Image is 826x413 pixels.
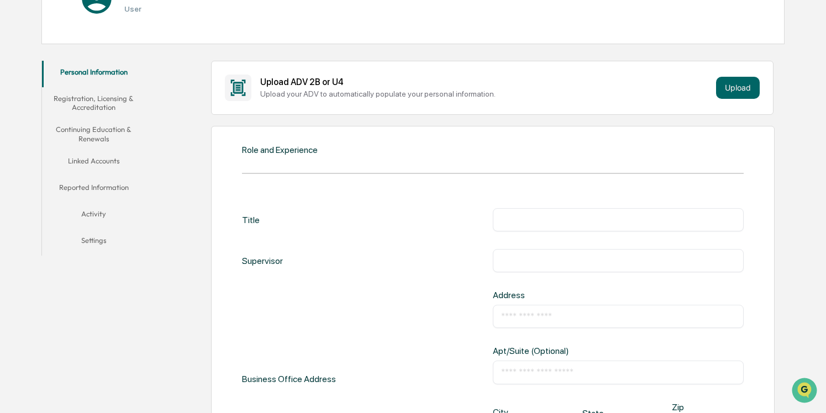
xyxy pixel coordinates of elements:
div: Upload your ADV to automatically populate your personal information. [260,89,712,98]
button: Personal Information [42,61,145,87]
a: 🖐️Preclearance [7,135,76,155]
p: How can we help? [11,23,201,41]
a: Powered byPylon [78,187,134,195]
h3: User [124,4,229,13]
span: Preclearance [22,139,71,150]
span: Pylon [110,187,134,195]
a: 🗄️Attestations [76,135,141,155]
div: Role and Experience [242,145,318,155]
div: Title [242,208,260,231]
div: Start new chat [38,84,181,96]
div: Address [493,290,606,300]
button: Reported Information [42,176,145,203]
div: Apt/Suite (Optional) [493,346,606,356]
button: Continuing Education & Renewals [42,118,145,150]
div: secondary tabs example [42,61,145,256]
button: Activity [42,203,145,229]
div: 🖐️ [11,140,20,149]
span: Data Lookup [22,160,70,171]
div: Upload ADV 2B or U4 [260,77,712,87]
iframe: Open customer support [791,377,820,406]
button: Linked Accounts [42,150,145,176]
div: 🗄️ [80,140,89,149]
img: 1746055101610-c473b297-6a78-478c-a979-82029cc54cd1 [11,84,31,104]
button: Registration, Licensing & Accreditation [42,87,145,119]
span: Attestations [91,139,137,150]
div: Supervisor [242,249,283,272]
a: 🔎Data Lookup [7,156,74,176]
div: We're available if you need us! [38,96,140,104]
div: 🔎 [11,161,20,170]
button: Settings [42,229,145,256]
button: Upload [716,77,760,99]
button: Start new chat [188,88,201,101]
